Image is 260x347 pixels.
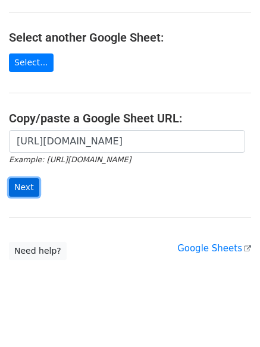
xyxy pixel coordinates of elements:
[177,243,251,254] a: Google Sheets
[9,155,131,164] small: Example: [URL][DOMAIN_NAME]
[9,178,39,197] input: Next
[201,290,260,347] iframe: Chat Widget
[9,111,251,125] h4: Copy/paste a Google Sheet URL:
[9,30,251,45] h4: Select another Google Sheet:
[9,242,67,260] a: Need help?
[9,53,54,72] a: Select...
[9,130,245,153] input: Paste your Google Sheet URL here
